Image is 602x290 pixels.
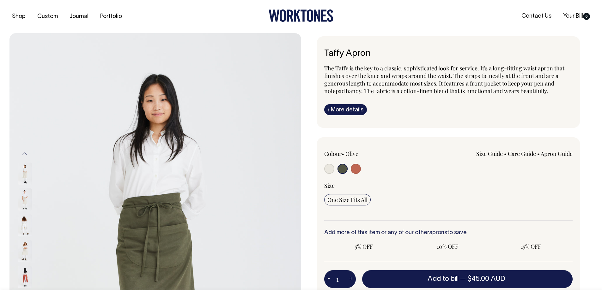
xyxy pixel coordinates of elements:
[362,270,573,288] button: Add to bill —$45.00 AUD
[583,13,590,20] span: 0
[327,196,368,204] span: One Size Fits All
[541,150,573,157] a: Apron Guide
[467,276,505,282] span: $45.00 AUD
[324,104,367,115] a: iMore details
[324,273,333,286] button: -
[9,11,28,22] a: Shop
[98,11,125,22] a: Portfolio
[411,243,484,250] span: 10% OFF
[537,150,540,157] span: •
[494,243,568,250] span: 15% OFF
[18,240,32,263] img: natural
[504,150,507,157] span: •
[408,241,487,252] input: 10% OFF
[324,230,573,236] h6: Add more of this item or any of our other to save
[324,64,564,95] span: The Taffy is the key to a classic, sophisticated look for service. It's a long-fitting waist apro...
[346,273,356,286] button: +
[324,194,371,205] input: One Size Fits All
[428,276,459,282] span: Add to bill
[18,215,32,237] img: natural
[324,150,424,157] div: Colour
[20,147,29,161] button: Previous
[561,11,593,21] a: Your Bill0
[18,189,32,211] img: natural
[67,11,91,22] a: Journal
[324,49,573,59] h6: Taffy Apron
[324,241,404,252] input: 5% OFF
[345,150,358,157] label: Olive
[460,276,507,282] span: —
[328,106,329,113] span: i
[327,243,401,250] span: 5% OFF
[476,150,503,157] a: Size Guide
[429,230,447,235] a: aprons
[508,150,536,157] a: Care Guide
[35,11,60,22] a: Custom
[18,266,32,288] img: rust
[342,150,344,157] span: •
[18,163,32,185] img: natural
[491,241,571,252] input: 15% OFF
[324,182,573,189] div: Size
[519,11,554,21] a: Contact Us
